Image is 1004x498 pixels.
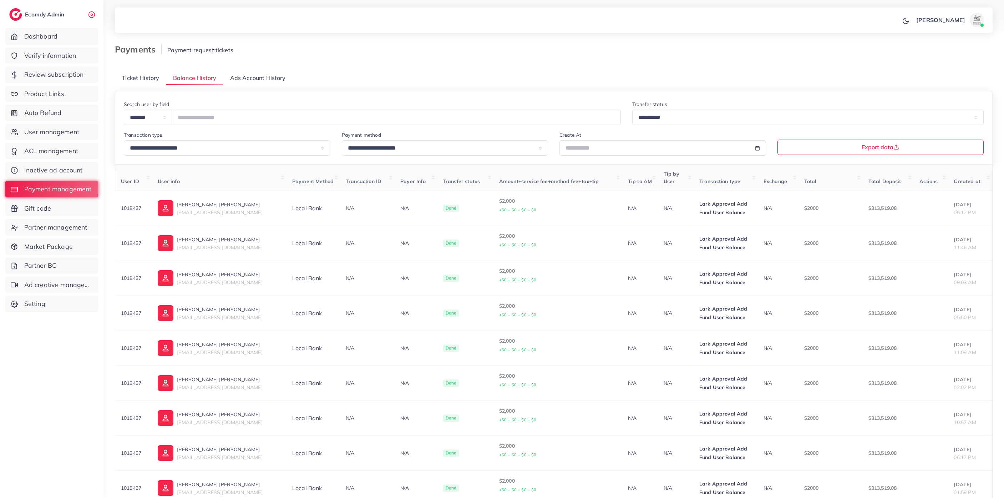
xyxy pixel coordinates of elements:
[664,344,688,352] p: N/A
[177,384,262,391] span: [EMAIL_ADDRESS][DOMAIN_NAME]
[868,239,908,247] p: $313,519.08
[121,379,146,387] p: 1018437
[24,146,78,156] span: ACL management
[699,444,752,462] p: Lark Approval Add Fund User Balance
[400,274,431,282] p: N/A
[954,445,987,454] p: [DATE]
[5,66,98,83] a: Review subscription
[5,124,98,140] a: User management
[292,379,334,387] div: Local bank
[121,449,146,457] p: 1018437
[954,384,975,391] span: 02:02 PM
[346,205,354,211] span: N/A
[5,277,98,293] a: Ad creative management
[346,415,354,421] span: N/A
[664,204,688,212] p: N/A
[177,235,262,244] p: [PERSON_NAME] [PERSON_NAME]
[5,28,98,45] a: Dashboard
[499,442,617,459] p: $2,000
[5,219,98,236] a: Partner management
[954,244,976,251] span: 11:46 AM
[177,480,262,489] p: [PERSON_NAME] [PERSON_NAME]
[346,485,354,491] span: N/A
[5,143,98,159] a: ACL management
[628,274,652,282] p: N/A
[5,200,98,217] a: Gift code
[121,178,139,185] span: User ID
[443,275,460,282] span: Done
[954,410,987,419] p: [DATE]
[628,239,652,247] p: N/A
[177,244,262,251] span: [EMAIL_ADDRESS][DOMAIN_NAME]
[628,484,652,492] p: N/A
[24,89,64,99] span: Product Links
[177,419,262,426] span: [EMAIL_ADDRESS][DOMAIN_NAME]
[5,162,98,178] a: Inactive ad account
[699,235,752,252] p: Lark Approval Add Fund User Balance
[764,275,772,281] span: N/A
[499,452,537,457] small: +$0 + $0 + $0 + $0
[954,375,987,384] p: [DATE]
[699,479,752,497] p: Lark Approval Add Fund User Balance
[443,205,460,212] span: Done
[400,309,431,317] p: N/A
[443,240,460,247] span: Done
[24,127,79,137] span: User management
[499,372,617,389] p: $2,000
[970,13,984,27] img: avatar
[177,454,262,461] span: [EMAIL_ADDRESS][DOMAIN_NAME]
[804,379,857,387] p: $2000
[919,178,938,185] span: Actions
[777,140,984,155] button: Export data
[499,407,617,424] p: $2,000
[664,449,688,457] p: N/A
[499,277,537,282] small: +$0 + $0 + $0 + $0
[699,200,752,217] p: Lark Approval Add Fund User Balance
[177,489,262,496] span: [EMAIL_ADDRESS][DOMAIN_NAME]
[24,242,73,251] span: Market Package
[177,200,262,209] p: [PERSON_NAME] [PERSON_NAME]
[699,374,752,392] p: Lark Approval Add Fund User Balance
[5,105,98,121] a: Auto Refund
[177,349,262,356] span: [EMAIL_ADDRESS][DOMAIN_NAME]
[443,344,460,352] span: Done
[443,310,460,317] span: Done
[443,379,460,387] span: Done
[24,185,92,194] span: Payment management
[9,8,66,21] a: logoEcomdy Admin
[954,178,980,185] span: Created at
[868,309,908,317] p: $313,519.08
[804,414,857,422] p: $2000
[499,382,537,387] small: +$0 + $0 + $0 + $0
[121,239,146,247] p: 1018437
[868,274,908,282] p: $313,519.08
[158,375,173,391] img: ic-user-info.36bf1079.svg
[400,379,431,387] p: N/A
[628,344,652,352] p: N/A
[346,345,354,351] span: N/A
[24,261,57,270] span: Partner BC
[954,279,976,286] span: 09:03 AM
[5,47,98,64] a: Verify information
[400,449,431,457] p: N/A
[25,11,66,18] h2: Ecomdy Admin
[499,337,617,354] p: $2,000
[443,414,460,422] span: Done
[804,274,857,282] p: $2000
[804,309,857,317] p: $2000
[954,209,975,216] span: 06:12 PM
[177,410,262,419] p: [PERSON_NAME] [PERSON_NAME]
[346,240,354,246] span: N/A
[868,449,908,457] p: $313,519.08
[346,275,354,281] span: N/A
[764,310,772,316] span: N/A
[292,204,334,212] div: Local bank
[177,314,262,321] span: [EMAIL_ADDRESS][DOMAIN_NAME]
[400,414,431,422] p: N/A
[628,449,652,457] p: N/A
[167,46,233,54] span: Payment request tickets
[400,484,431,492] p: N/A
[158,340,173,356] img: ic-user-info.36bf1079.svg
[628,414,652,422] p: N/A
[230,74,286,82] span: Ads Account History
